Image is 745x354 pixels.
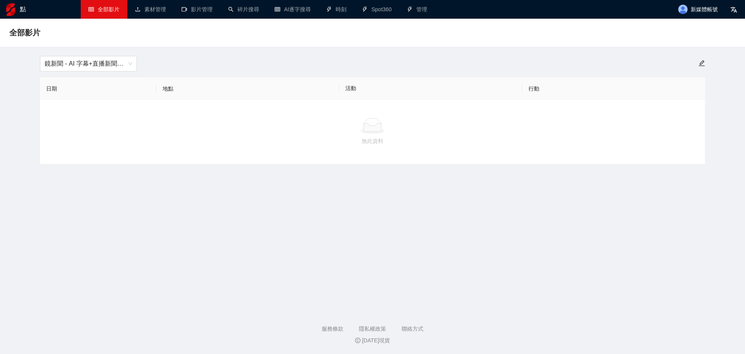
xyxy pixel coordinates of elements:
[45,56,132,71] span: 鏡新聞 - AI 字幕+直播新聞（2025-2027）
[691,7,718,13] font: 新媒體帳號
[182,6,213,12] a: 攝影機影片管理
[362,138,383,144] font: 無此資料
[698,60,705,66] span: edit
[362,6,392,12] a: 霹靂Spot360
[20,6,26,12] font: 點
[9,26,40,39] span: 全部影片
[46,85,57,92] font: 日期
[402,326,423,332] a: 聯絡方式
[362,337,390,344] font: [DATE]現貨
[678,5,688,14] img: 頭像
[163,85,173,92] font: 地點
[407,6,427,12] a: 霹靂管理
[339,77,522,99] th: 活動
[88,7,94,12] span: 桌子
[359,326,386,332] a: 隱私權政策
[135,6,166,12] a: 上傳素材管理
[98,6,120,12] font: 全部影片
[326,6,347,12] a: 霹靂時刻
[275,6,311,12] a: 桌子AI逐字搜尋
[6,3,15,16] img: 標識
[528,85,539,92] font: 行動
[228,6,259,12] a: 搜尋碎片搜尋
[9,28,40,37] font: 全部影片
[355,338,360,343] span: 版權
[322,326,343,332] a: 服務條款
